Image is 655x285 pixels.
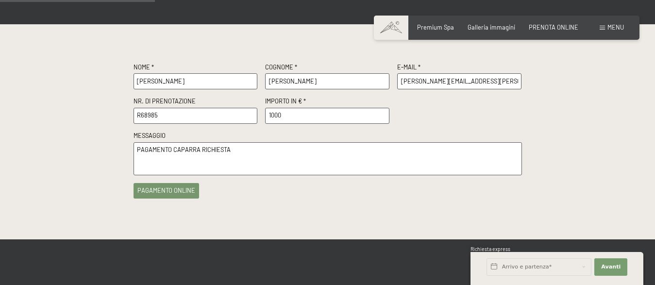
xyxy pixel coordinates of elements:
[470,246,510,252] span: Richiesta express
[265,63,389,74] label: Cognome *
[468,23,515,31] a: Galleria immagini
[529,23,578,31] a: PRENOTA ONLINE
[134,132,522,142] label: Messaggio
[601,263,621,271] span: Avanti
[134,97,258,108] label: Nr. di prenotazione
[594,258,627,276] button: Avanti
[607,23,624,31] span: Menu
[417,23,454,31] a: Premium Spa
[265,97,389,108] label: Importo in € *
[134,183,199,199] button: pagamento online
[134,63,258,74] label: Nome *
[397,63,521,74] label: E-Mail *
